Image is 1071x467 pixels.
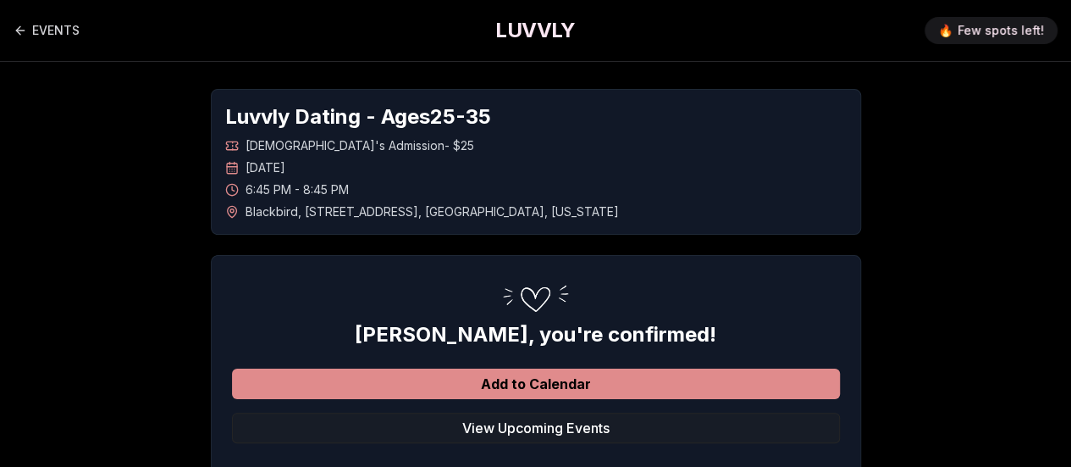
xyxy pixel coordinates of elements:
[232,321,840,348] h2: [PERSON_NAME] , you're confirmed!
[246,159,285,176] span: [DATE]
[232,369,840,399] button: Add to Calendar
[938,22,952,39] span: 🔥
[495,17,575,44] a: LUVVLY
[225,103,847,131] h1: Luvvly Dating - Ages 25 - 35
[232,413,840,443] button: View Upcoming Events
[246,181,349,198] span: 6:45 PM - 8:45 PM
[246,137,474,154] span: [DEMOGRAPHIC_DATA]'s Admission - $25
[494,276,578,321] img: Confirmation Step
[958,22,1044,39] span: Few spots left!
[14,14,80,47] a: Back to events
[246,203,619,220] span: Blackbird , [STREET_ADDRESS] , [GEOGRAPHIC_DATA] , [US_STATE]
